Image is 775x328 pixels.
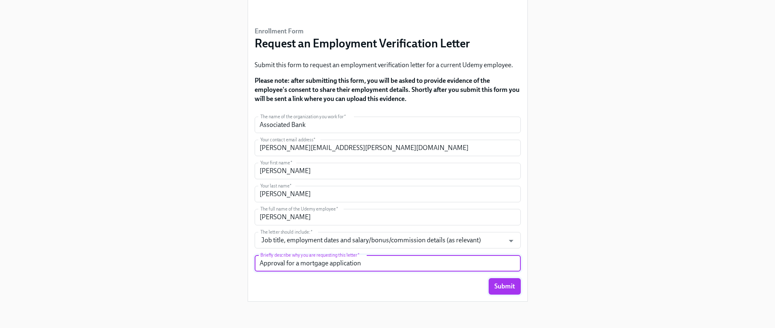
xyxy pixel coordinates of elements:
[255,61,521,70] p: Submit this form to request an employment verification letter for a current Udemy employee.
[255,77,520,103] strong: Please note: after submitting this form, you will be asked to provide evidence of the employee's ...
[494,282,515,291] span: Submit
[489,278,521,295] button: Submit
[255,36,470,51] h3: Request an Employment Verification Letter
[255,27,470,36] h6: Enrollment Form
[505,234,517,247] button: Open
